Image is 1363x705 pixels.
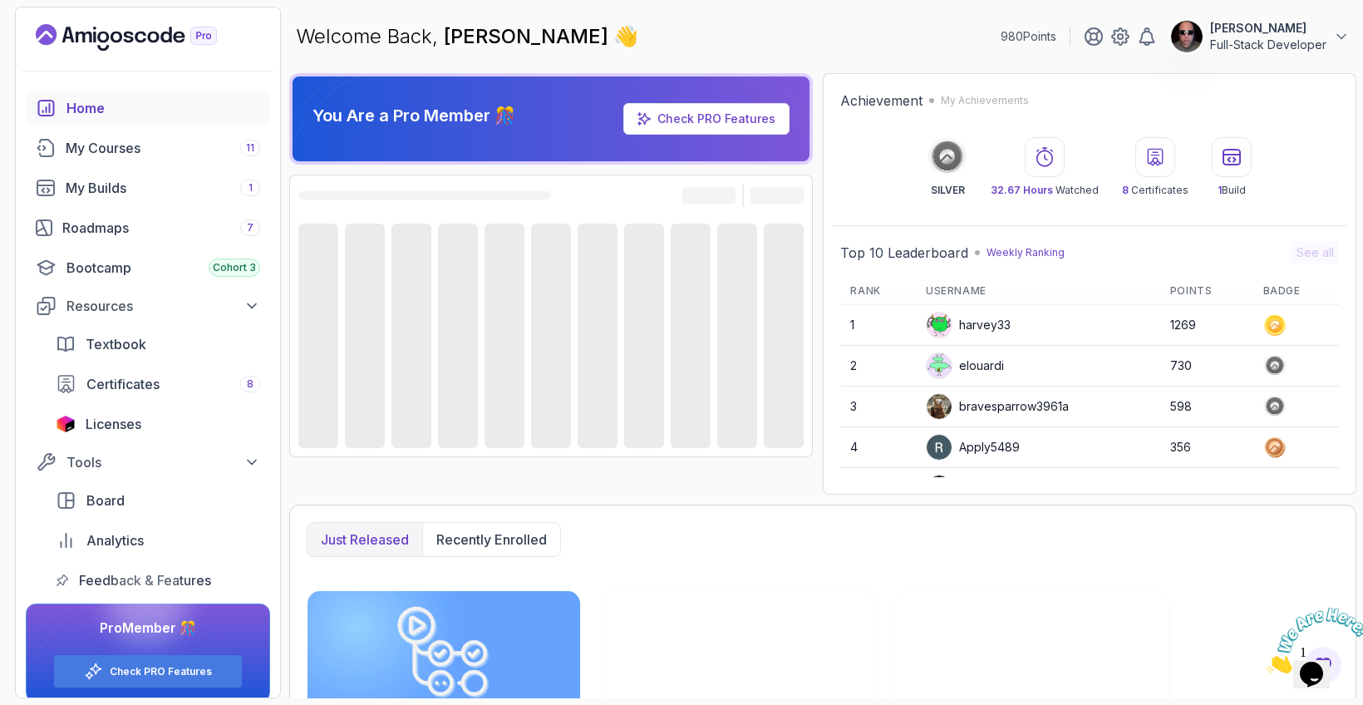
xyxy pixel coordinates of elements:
span: 8 [1122,184,1129,196]
a: textbook [46,328,270,361]
span: 1 [248,181,253,195]
p: Certificates [1122,184,1188,197]
p: Recently enrolled [436,530,547,550]
a: Check PRO Features [623,103,790,135]
img: Chat attention grabber [7,7,110,72]
img: user profile image [927,435,952,460]
div: Bootcamp [66,258,260,278]
td: 2 [840,346,916,387]
a: Check PRO Features [110,665,212,678]
p: You Are a Pro Member 🎊 [312,104,515,127]
span: Board [86,491,125,510]
img: default monster avatar [927,313,952,338]
span: 11 [246,141,254,155]
span: 👋 [610,19,645,54]
span: 1 [1218,184,1222,196]
p: Build [1218,184,1246,197]
button: Check PRO Features [53,654,243,688]
a: Landing page [36,24,255,51]
button: Tools [26,447,270,477]
h2: Achievement [840,91,923,111]
button: See all [1292,241,1339,264]
p: Weekly Ranking [987,246,1065,259]
img: user profile image [1171,21,1203,52]
img: user profile image [927,476,952,500]
span: Textbook [86,334,146,354]
span: 1 [7,7,13,21]
div: My Courses [66,138,260,158]
span: Analytics [86,530,144,550]
p: SILVER [931,184,965,197]
a: board [46,484,270,517]
div: Resources [66,296,260,316]
a: licenses [46,407,270,441]
span: Certificates [86,374,160,394]
div: My Builds [66,178,260,198]
span: Cohort 3 [213,261,256,274]
h2: Top 10 Leaderboard [840,243,968,263]
p: Just released [321,530,409,550]
td: 1269 [1160,305,1253,346]
a: home [26,91,270,125]
span: [PERSON_NAME] [444,24,613,48]
span: 7 [247,221,253,234]
th: Points [1160,278,1253,305]
p: My Achievements [941,94,1029,107]
a: builds [26,171,270,205]
img: default monster avatar [927,353,952,378]
span: 8 [247,377,253,391]
div: harvey33 [926,312,1011,338]
button: user profile image[PERSON_NAME]Full-Stack Developer [1170,20,1350,53]
th: Rank [840,278,916,305]
img: user profile image [927,394,952,419]
div: Home [66,98,260,118]
p: 980 Points [1001,28,1056,45]
th: Username [916,278,1160,305]
a: Check PRO Features [657,111,775,126]
a: analytics [46,524,270,557]
td: 356 [1160,427,1253,468]
p: Watched [991,184,1099,197]
p: [PERSON_NAME] [1210,20,1326,37]
td: 348 [1160,468,1253,509]
p: Welcome Back, [296,23,638,50]
div: Apply5489 [926,434,1020,461]
td: 4 [840,427,916,468]
p: Full-Stack Developer [1210,37,1326,53]
a: roadmaps [26,211,270,244]
td: 1 [840,305,916,346]
button: Recently enrolled [422,523,560,556]
td: 598 [1160,387,1253,427]
div: bravesparrow3961a [926,393,1069,420]
a: bootcamp [26,251,270,284]
span: 32.67 Hours [991,184,1053,196]
div: Roadmaps [62,218,260,238]
div: elouardi [926,352,1004,379]
div: VankataSz [926,475,1017,501]
a: feedback [46,564,270,597]
span: Feedback & Features [79,570,211,590]
td: 730 [1160,346,1253,387]
th: Badge [1253,278,1339,305]
td: 3 [840,387,916,427]
button: Just released [308,523,422,556]
iframe: chat widget [1260,601,1363,680]
a: courses [26,131,270,165]
a: certificates [46,367,270,401]
img: jetbrains icon [56,416,76,432]
span: Licenses [86,414,141,434]
div: Tools [66,452,260,472]
button: Resources [26,291,270,321]
td: 5 [840,468,916,509]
